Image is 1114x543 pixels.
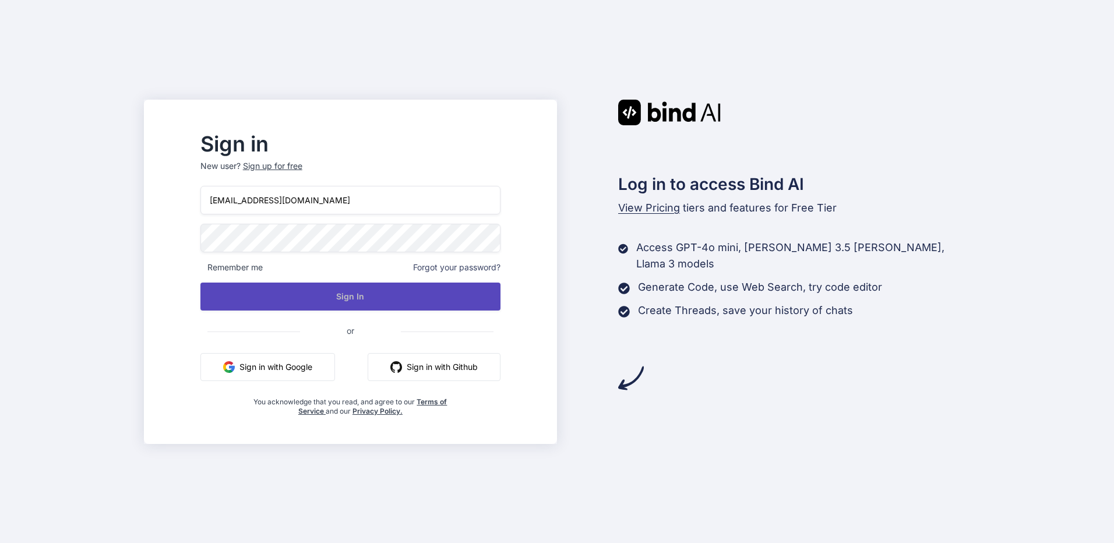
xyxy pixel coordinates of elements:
div: Sign up for free [243,160,302,172]
button: Sign In [200,283,500,311]
a: Terms of Service [298,397,447,415]
span: Remember me [200,262,263,273]
button: Sign in with Github [368,353,500,381]
img: google [223,361,235,373]
p: Generate Code, use Web Search, try code editor [638,279,882,295]
a: Privacy Policy. [352,407,403,415]
h2: Sign in [200,135,500,153]
span: Forgot your password? [413,262,500,273]
img: arrow [618,365,644,391]
input: Login or Email [200,186,500,214]
h2: Log in to access Bind AI [618,172,970,196]
p: Create Threads, save your history of chats [638,302,853,319]
span: or [300,316,401,345]
span: View Pricing [618,202,680,214]
img: github [390,361,402,373]
p: Access GPT-4o mini, [PERSON_NAME] 3.5 [PERSON_NAME], Llama 3 models [636,239,970,272]
button: Sign in with Google [200,353,335,381]
p: tiers and features for Free Tier [618,200,970,216]
div: You acknowledge that you read, and agree to our and our [251,390,451,416]
img: Bind AI logo [618,100,721,125]
p: New user? [200,160,500,186]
